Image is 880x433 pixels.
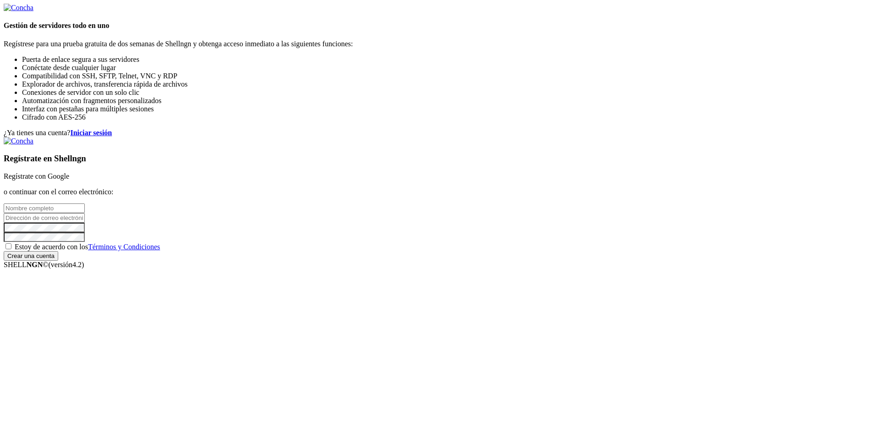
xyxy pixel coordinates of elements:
font: Regístrese para una prueba gratuita de dos semanas de Shellngn y obtenga acceso inmediato a las s... [4,40,353,48]
font: Estoy de acuerdo con los [15,243,88,251]
font: Interfaz con pestañas para múltiples sesiones [22,105,154,113]
font: Compatibilidad con SSH, SFTP, Telnet, VNC y RDP [22,72,177,80]
font: Conéctate desde cualquier lugar [22,64,116,71]
font: © [43,261,48,269]
font: Conexiones de servidor con un solo clic [22,88,139,96]
font: 4.2 [72,261,82,269]
img: Concha [4,137,33,145]
font: Automatización con fragmentos personalizados [22,97,161,104]
input: Dirección de correo electrónico [4,213,85,223]
font: Explorador de archivos, transferencia rápida de archivos [22,80,187,88]
font: SHELL [4,261,27,269]
font: NGN [27,261,43,269]
font: Regístrate en Shellngn [4,153,86,163]
font: Cifrado con AES-256 [22,113,86,121]
font: ) [82,261,84,269]
input: Nombre completo [4,203,85,213]
font: Puerta de enlace segura a sus servidores [22,55,139,63]
input: Estoy de acuerdo con losTérminos y Condiciones [5,243,11,249]
font: Regístrate con Google [4,172,69,180]
font: o continuar con el correo electrónico: [4,188,113,196]
a: Iniciar sesión [70,129,112,137]
span: 4.2.0 [49,261,84,269]
font: (versión [49,261,72,269]
a: Términos y Condiciones [88,243,160,251]
img: Concha [4,4,33,12]
font: ¿Ya tienes una cuenta? [4,129,70,137]
input: Crear una cuenta [4,251,58,261]
font: Gestión de servidores todo en uno [4,22,109,29]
